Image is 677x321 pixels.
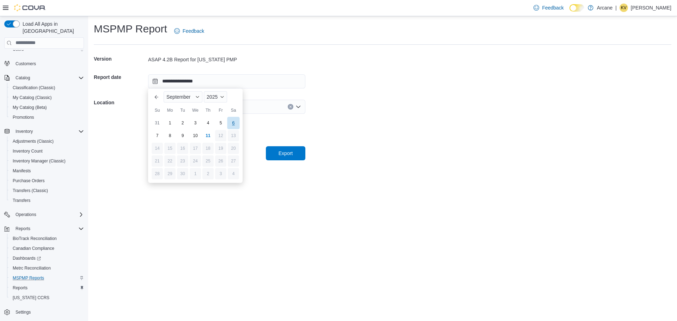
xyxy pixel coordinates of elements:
[1,58,87,69] button: Customers
[228,105,239,116] div: Sa
[177,105,188,116] div: Tu
[164,130,176,141] div: day-8
[207,94,218,100] span: 2025
[531,1,566,15] a: Feedback
[13,158,66,164] span: Inventory Manager (Classic)
[288,104,293,110] button: Clear input
[152,130,163,141] div: day-7
[152,143,163,154] div: day-14
[202,168,214,179] div: day-2
[10,244,57,253] a: Canadian Compliance
[190,105,201,116] div: We
[13,255,41,261] span: Dashboards
[215,130,226,141] div: day-12
[177,155,188,167] div: day-23
[7,196,87,205] button: Transfers
[94,95,147,110] h5: Location
[190,168,201,179] div: day-1
[569,4,584,12] input: Dark Mode
[177,143,188,154] div: day-16
[7,186,87,196] button: Transfers (Classic)
[166,94,190,100] span: September
[13,74,33,82] button: Catalog
[164,91,202,103] div: Button. Open the month selector. September is currently selected.
[94,52,147,66] h5: Version
[10,147,84,155] span: Inventory Count
[7,103,87,112] button: My Catalog (Beta)
[151,91,162,103] button: Previous Month
[13,236,57,241] span: BioTrack Reconciliation
[16,309,31,315] span: Settings
[94,70,147,84] h5: Report date
[7,112,87,122] button: Promotions
[7,83,87,93] button: Classification (Classic)
[10,234,60,243] a: BioTrack Reconciliation
[13,295,49,301] span: [US_STATE] CCRS
[13,224,84,233] span: Reports
[13,138,54,144] span: Adjustments (Classic)
[202,130,214,141] div: day-11
[10,196,33,205] a: Transfers
[10,274,47,282] a: MSPMP Reports
[177,168,188,179] div: day-30
[13,115,34,120] span: Promotions
[10,137,84,146] span: Adjustments (Classic)
[10,264,84,272] span: Metrc Reconciliation
[10,294,84,302] span: Washington CCRS
[13,308,33,316] a: Settings
[1,307,87,317] button: Settings
[13,308,84,316] span: Settings
[10,147,45,155] a: Inventory Count
[1,210,87,220] button: Operations
[13,127,36,136] button: Inventory
[7,136,87,146] button: Adjustments (Classic)
[13,59,84,68] span: Customers
[7,156,87,166] button: Inventory Manager (Classic)
[631,4,671,12] p: [PERSON_NAME]
[10,113,37,122] a: Promotions
[295,104,301,110] button: Open list of options
[171,24,207,38] a: Feedback
[7,283,87,293] button: Reports
[7,263,87,273] button: Metrc Reconciliation
[215,155,226,167] div: day-26
[202,155,214,167] div: day-25
[10,177,84,185] span: Purchase Orders
[14,4,46,11] img: Cova
[10,284,84,292] span: Reports
[10,157,84,165] span: Inventory Manager (Classic)
[164,105,176,116] div: Mo
[10,186,84,195] span: Transfers (Classic)
[7,293,87,303] button: [US_STATE] CCRS
[10,294,52,302] a: [US_STATE] CCRS
[190,130,201,141] div: day-10
[13,188,48,193] span: Transfers (Classic)
[597,4,612,12] p: Arcane
[202,143,214,154] div: day-18
[10,254,84,263] span: Dashboards
[621,4,627,12] span: KV
[228,168,239,179] div: day-4
[13,246,54,251] span: Canadian Compliance
[10,167,33,175] a: Manifests
[10,254,44,263] a: Dashboards
[13,210,84,219] span: Operations
[10,93,84,102] span: My Catalog (Classic)
[13,275,44,281] span: MSPMP Reports
[215,105,226,116] div: Fr
[7,243,87,253] button: Canadian Compliance
[164,117,176,129] div: day-1
[164,155,176,167] div: day-22
[13,85,55,91] span: Classification (Classic)
[152,105,163,116] div: Su
[202,117,214,129] div: day-4
[183,27,204,35] span: Feedback
[7,253,87,263] a: Dashboards
[542,4,563,11] span: Feedback
[215,117,226,129] div: day-5
[279,150,293,157] span: Export
[152,168,163,179] div: day-28
[10,137,56,146] a: Adjustments (Classic)
[227,117,239,129] div: day-6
